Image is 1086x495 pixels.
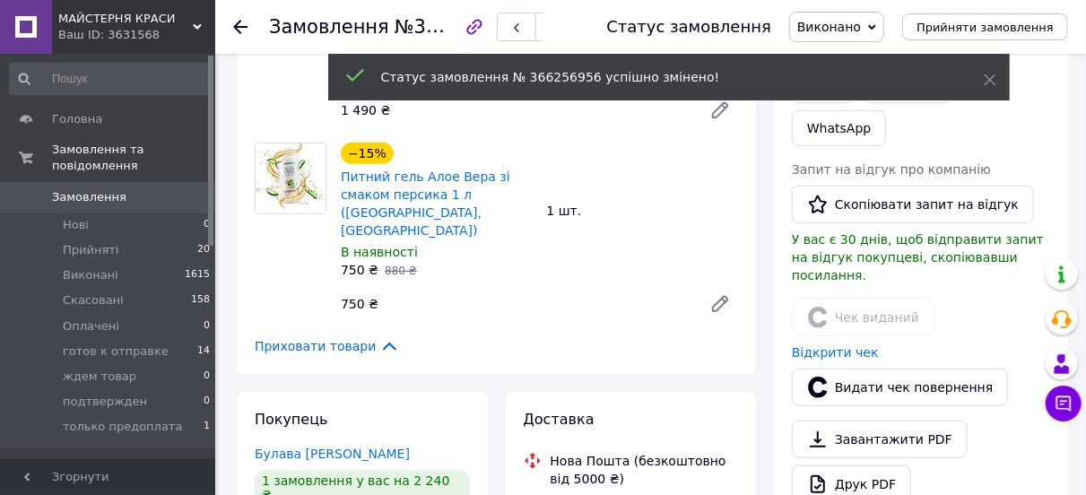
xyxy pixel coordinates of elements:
span: 20 [197,242,210,258]
img: Питний гель Алое Вера зі смаком персика 1 л (LR, Німеччина) [256,143,326,213]
div: Ваш ID: 3631568 [58,27,215,43]
span: Прийняті [63,242,118,258]
a: Редагувати [702,92,738,128]
button: Скопіювати запит на відгук [792,186,1034,223]
input: Пошук [9,63,212,95]
span: только предоплата [63,419,182,435]
span: 750 ₴ [341,263,378,277]
span: 880 ₴ [385,265,417,277]
div: Нова Пошта (безкоштовно від 5000 ₴) [546,452,743,488]
span: Доставка [524,411,595,428]
span: №366256956 [395,15,522,38]
button: Прийняти замовлення [902,13,1068,40]
button: Видати чек повернення [792,369,1008,406]
span: Прийняти замовлення [917,21,1054,34]
button: Чат з покупцем [1046,386,1082,421]
a: Відкрити чек [792,345,879,360]
div: −15% [341,143,394,164]
span: 0 [204,318,210,334]
span: Скасовані [63,292,124,308]
span: Покупець [255,411,328,428]
span: 0 [204,369,210,385]
span: готов к отправке [63,343,169,360]
span: Замовлення [269,16,389,38]
span: 0 [204,217,210,233]
span: Замовлення та повідомлення [52,142,215,174]
span: 0 [204,394,210,410]
span: Замовлення [52,189,126,205]
div: 1 шт. [540,198,746,223]
span: ждем товар [63,369,136,385]
span: МАЙСТЕРНЯ КРАСИ [58,11,193,27]
span: Нові [63,217,89,233]
span: Запит на відгук про компанію [792,162,991,177]
span: Приховати товари [255,336,399,356]
span: Повідомлення [52,456,139,472]
span: 158 [191,292,210,308]
div: 1 490 ₴ [334,98,695,123]
span: 1 [204,419,210,435]
a: Редагувати [702,286,738,322]
div: Статус замовлення № 366256956 успішно змінено! [381,68,939,86]
span: Головна [52,111,102,127]
div: Статус замовлення [606,18,771,36]
span: подтвержден [63,394,147,410]
a: Питний гель Алое Вера зі смаком персика 1 л ([GEOGRAPHIC_DATA], [GEOGRAPHIC_DATA]) [341,169,510,238]
a: Булава [PERSON_NAME] [255,447,410,461]
span: 1615 [185,267,210,283]
a: Завантажити PDF [792,421,968,458]
div: Повернутися назад [233,18,248,36]
span: Виконані [63,267,118,283]
span: Виконано [797,20,861,34]
span: В наявності [341,245,418,259]
a: WhatsApp [792,110,886,146]
span: Оплачені [63,318,119,334]
div: 750 ₴ [334,291,695,317]
span: У вас є 30 днів, щоб відправити запит на відгук покупцеві, скопіювавши посилання. [792,232,1044,282]
span: 14 [197,343,210,360]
